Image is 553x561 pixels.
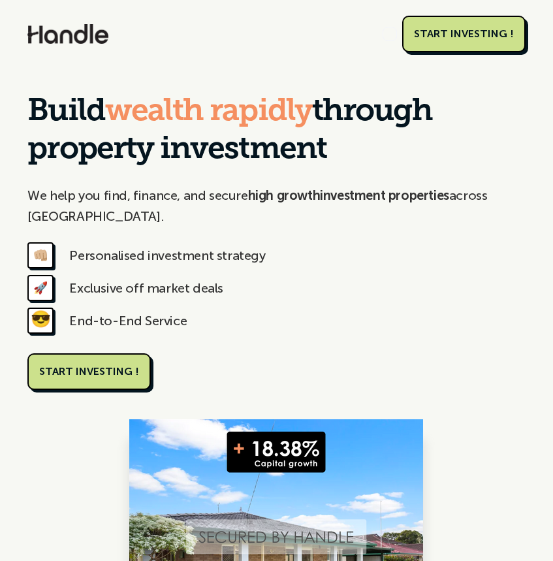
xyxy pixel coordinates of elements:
div: End-to-End Service [69,310,187,331]
div: Personalised investment strategy [69,245,265,266]
span: wealth rapidly [105,97,312,128]
div: 🚀 [27,275,54,301]
p: We help you find, finance, and secure across [GEOGRAPHIC_DATA]. [27,185,525,227]
div: Exclusive off market deals [69,278,223,298]
strong: investment properties [320,187,449,203]
div: 👊🏼 [27,242,54,268]
div: menu [383,27,397,41]
h1: Build through property investment [27,94,525,169]
a: START INVESTING ! [402,16,526,52]
a: START INVESTING ! [27,353,151,390]
strong: high growth [248,187,321,203]
div: START INVESTING ! [414,27,514,40]
strong: 😎 [31,314,51,327]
